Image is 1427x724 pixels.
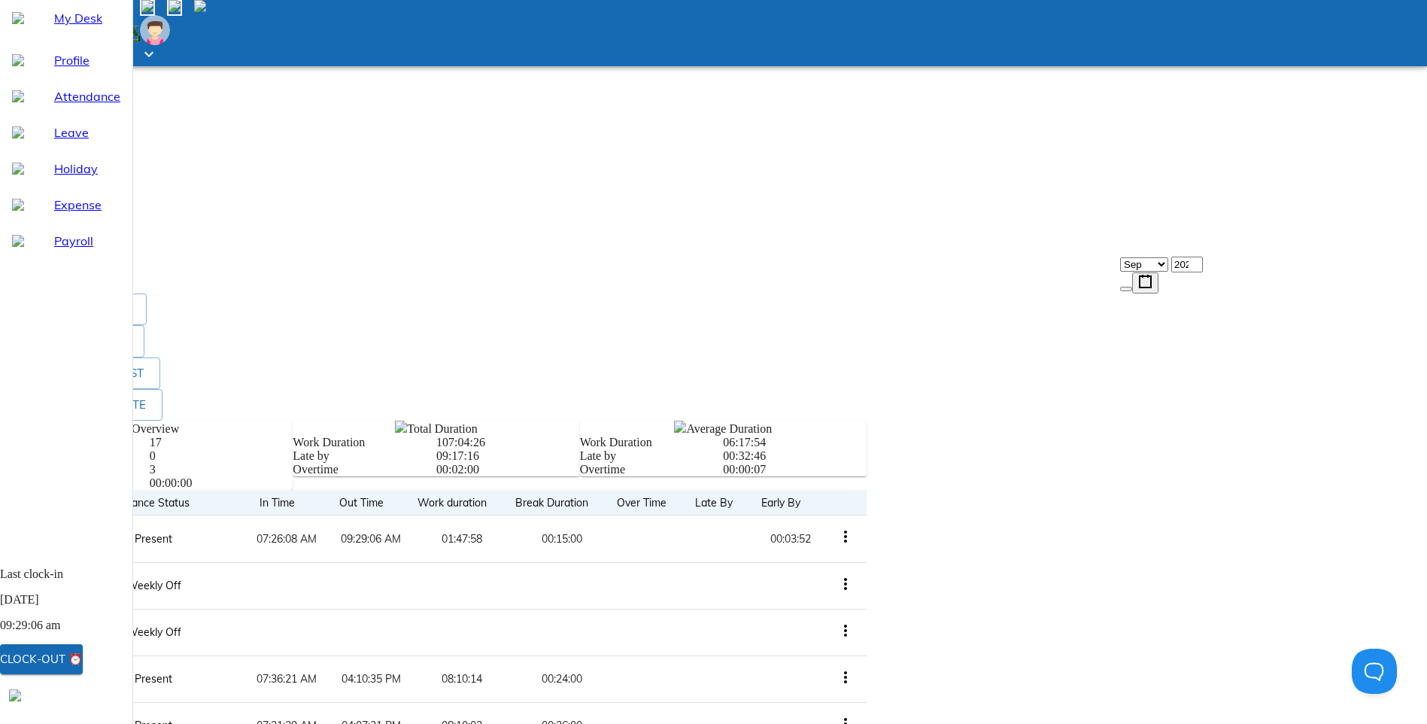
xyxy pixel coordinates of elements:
td: Present [62,516,244,562]
td: 01:47:58 [413,516,511,562]
td: 07:36:21 AM [244,656,329,702]
div: 17 [150,436,293,449]
span: Late By [695,494,752,512]
iframe: Toggle Customer Support [1352,649,1397,694]
div: Overtime [580,463,724,476]
div: 00:00:00 [150,476,293,490]
div: Late by [293,449,436,463]
div: 00:00:07 [723,463,867,476]
span: Break Duration [515,494,608,512]
span: In Time [260,494,314,512]
td: Weekly Off [62,562,244,609]
td: 00:03:52 [757,516,824,562]
span: Early By [761,494,820,512]
div: 06:17:54 [723,436,867,449]
td: 07:26:08 AM [244,516,329,562]
div: Late by [580,449,724,463]
div: Work Duration [293,436,436,449]
td: 00:15:00 [511,516,612,562]
span: Work duration [417,494,487,512]
div: 00:02:00 [436,463,580,476]
div: 0 [150,449,293,463]
td: 00:24:00 [511,656,612,702]
span: Early By [761,494,800,512]
div: Overtime [293,463,436,476]
img: clock-time-16px.ef8c237e.svg [395,421,407,433]
div: 00:32:46 [723,449,867,463]
span: Average Duration [686,422,772,435]
span: Total Duration [407,422,478,435]
span: Out Time [339,494,403,512]
span: Payroll [54,232,120,250]
div: Work Duration [580,436,724,449]
span: In Time [260,494,295,512]
td: Weekly Off [62,609,244,656]
td: 04:10:35 PM [329,656,413,702]
img: payroll-glyph-16-px.2d2ba412.svg [12,235,24,247]
div: 107:04:26 [436,436,580,449]
span: Attendance Status [99,494,190,512]
span: Attendance Status [99,494,209,512]
td: 08:10:14 [413,656,511,702]
span: Late By [695,494,733,512]
img: Employee [140,15,170,45]
span: Out Time [339,494,384,512]
span: Break Duration [515,494,588,512]
input: ---- [1171,257,1203,272]
td: Present [62,656,244,702]
span: Overview [132,422,179,435]
div: 09:17:16 [436,449,580,463]
div: 3 [150,463,293,476]
span: Work duration [417,494,506,512]
span: Over Time [617,494,686,512]
td: 09:29:06 AM [329,516,413,562]
img: clock-time-16px.ef8c237e.svg [674,421,686,433]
